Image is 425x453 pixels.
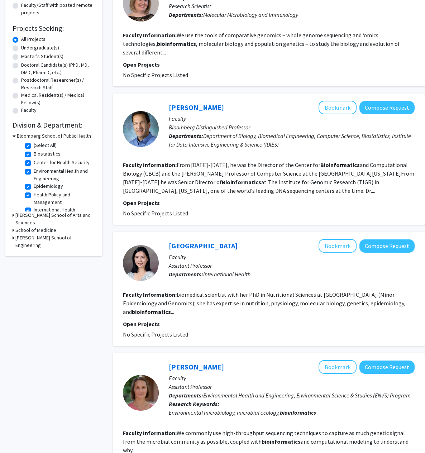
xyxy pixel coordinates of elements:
[169,271,203,278] b: Departments:
[157,40,196,47] b: bioinformatics
[34,159,90,166] label: Center for Health Security
[169,374,415,382] p: Faculty
[123,71,188,78] span: No Specific Projects Listed
[13,121,95,129] h2: Division & Department:
[169,2,415,10] p: Research Scientist
[5,421,30,448] iframe: Chat
[222,178,261,186] b: Bioinformatics
[34,150,61,158] label: Biostatistics
[21,106,37,114] label: Faculty
[319,239,357,253] button: Add Heyjun Park to Bookmarks
[123,60,415,69] p: Open Projects
[203,392,411,399] span: Environmental Health and Engineering, Environmental Science & Studies (ENVS) Program
[319,101,357,114] button: Add Steven Salzberg to Bookmarks
[169,123,415,132] p: Bloomberg Distinguished Professor
[203,271,250,278] span: International Health
[123,32,400,56] fg-read-more: We use the tools of comparative genomics – whole genome sequencing and ‘omics technologies, , mol...
[169,132,203,139] b: Departments:
[169,103,224,112] a: [PERSON_NAME]
[21,35,46,43] label: All Projects
[123,320,415,328] p: Open Projects
[123,429,177,437] b: Faculty Information:
[169,253,415,261] p: Faculty
[21,76,95,91] label: Postdoctoral Researcher(s) / Research Staff
[169,382,415,391] p: Assistant Professor
[34,206,75,214] label: International Health
[169,362,224,371] a: [PERSON_NAME]
[123,161,414,194] fg-read-more: From [DATE]-[DATE], he was the Director of the Center for and Computational Biology (CBCB) and th...
[320,161,360,168] b: Bioinformatics
[319,360,357,374] button: Add Sarah Preheim to Bookmarks
[34,191,93,206] label: Health Policy and Management
[359,361,415,374] button: Compose Request to Sarah Preheim
[15,226,56,234] h3: School of Medicine
[34,142,57,149] label: (Select All)
[15,234,95,249] h3: [PERSON_NAME] School of Engineering
[169,114,415,123] p: Faculty
[123,210,188,217] span: No Specific Projects Listed
[169,132,411,148] span: Department of Biology, Biomedical Engineering, Computer Science, Biostatistics, Institute for Dat...
[169,11,203,18] b: Departments:
[17,132,91,140] h3: Bloomberg School of Public Health
[169,400,219,407] b: Research Keywords:
[123,291,405,315] fg-read-more: biomedical scientist with her PhD in Nutritional Sciences at [GEOGRAPHIC_DATA] (Minor: Epidemiolo...
[123,32,177,39] b: Faculty Information:
[21,53,63,60] label: Master's Student(s)
[21,61,95,76] label: Doctoral Candidate(s) (PhD, MD, DMD, PharmD, etc.)
[169,241,238,250] a: [GEOGRAPHIC_DATA]
[359,239,415,253] button: Compose Request to Heyjun Park
[123,161,177,168] b: Faculty Information:
[169,408,415,417] div: Environmental microbiology, microbial ecology,
[132,308,171,315] b: bioinformatics
[34,182,63,190] label: Epidemiology
[262,438,301,445] b: bioinformatics
[359,101,415,114] button: Compose Request to Steven Salzberg
[123,199,415,207] p: Open Projects
[123,291,177,298] b: Faculty Information:
[280,409,316,416] b: bioinformatics
[21,44,59,52] label: Undergraduate(s)
[34,167,93,182] label: Environmental Health and Engineering
[169,261,415,270] p: Assistant Professor
[123,331,188,338] span: No Specific Projects Listed
[13,24,95,33] h2: Projects Seeking:
[21,1,95,16] label: Faculty/Staff with posted remote projects
[15,211,95,226] h3: [PERSON_NAME] School of Arts and Sciences
[169,392,203,399] b: Departments:
[203,11,298,18] span: Molecular Microbiology and Immunology
[21,91,95,106] label: Medical Resident(s) / Medical Fellow(s)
